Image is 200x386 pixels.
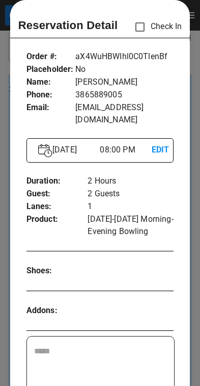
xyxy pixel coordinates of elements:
[26,304,63,317] p: Addons :
[88,175,174,188] p: 2 Hours
[38,144,52,158] img: Vector
[152,144,162,157] p: EDIT
[75,50,174,63] p: aX4WuHBWIhl0C0TlenBf
[75,76,174,89] p: [PERSON_NAME]
[26,265,63,277] p: Shoes :
[26,76,76,89] p: Name :
[100,144,152,156] p: 08:00 PM
[88,213,174,238] p: [DATE]-[DATE] Morning-Evening Bowling
[26,188,88,200] p: Guest :
[26,63,76,76] p: Placeholder :
[75,63,174,76] p: No
[26,200,88,213] p: Lanes :
[26,175,88,188] p: Duration :
[75,101,174,126] p: [EMAIL_ADDRESS][DOMAIN_NAME]
[26,89,76,101] p: Phone :
[26,50,76,63] p: Order # :
[48,144,100,156] p: [DATE]
[88,200,174,213] p: 1
[26,101,76,114] p: Email :
[129,16,182,38] p: Check In
[18,17,118,34] p: Reservation Detail
[26,213,88,226] p: Product :
[88,188,174,200] p: 2 Guests
[75,89,174,101] p: 3865889005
